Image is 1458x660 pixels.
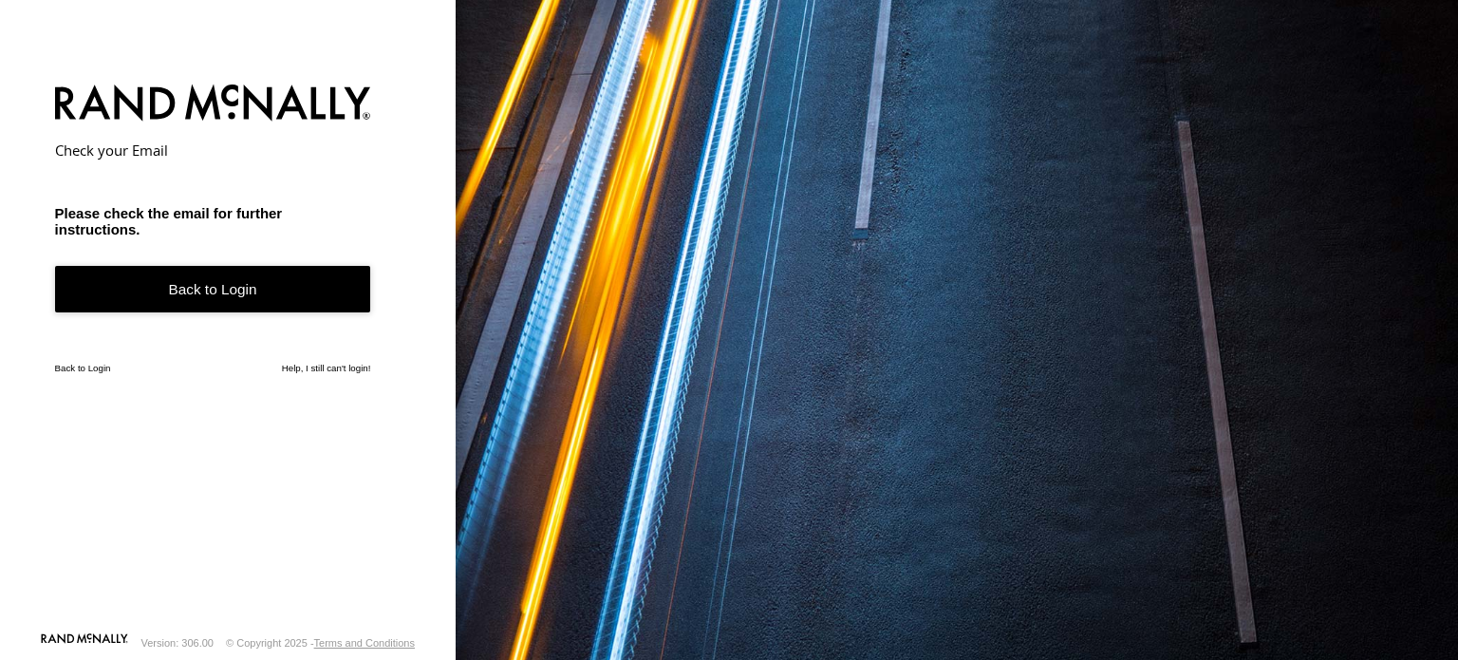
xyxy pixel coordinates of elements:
[141,637,214,649] div: Version: 306.00
[55,141,371,160] h2: Check your Email
[55,363,111,373] a: Back to Login
[41,633,128,652] a: Visit our Website
[55,266,371,312] a: Back to Login
[282,363,371,373] a: Help, I still can't login!
[55,205,371,237] h3: Please check the email for further instructions.
[226,637,415,649] div: © Copyright 2025 -
[55,81,371,129] img: Rand McNally
[314,637,415,649] a: Terms and Conditions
